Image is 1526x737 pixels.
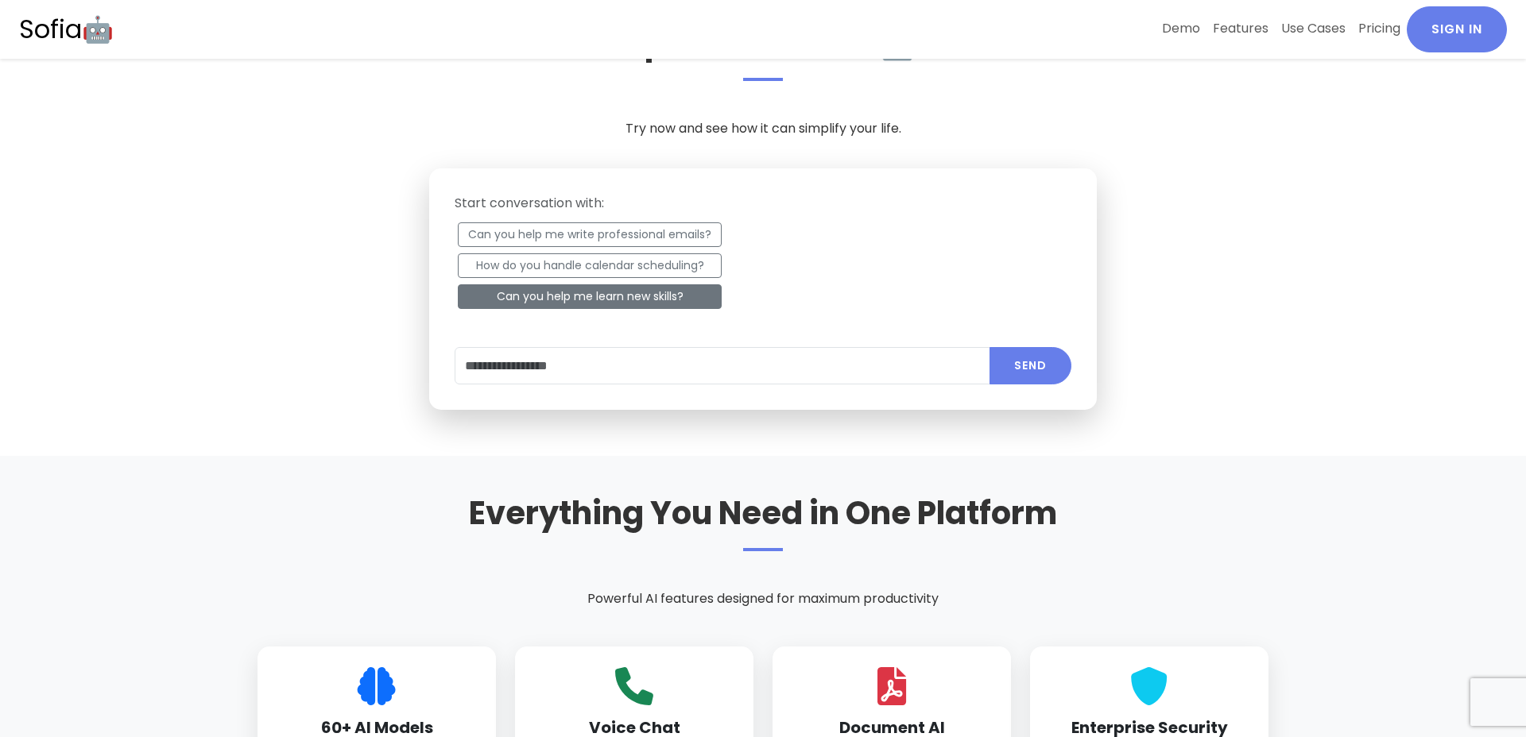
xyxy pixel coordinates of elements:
h2: Everything You Need in One Platform [258,494,1268,551]
button: Can you help me write professional emails? [458,222,722,247]
button: Can you help me learn new skills? [458,284,722,309]
a: Pricing [1352,6,1407,51]
h3: Document AI [793,718,990,737]
a: Use Cases [1275,6,1352,51]
button: Submit [990,347,1071,384]
button: How do you handle calendar scheduling? [458,253,722,278]
h3: Enterprise Security [1051,718,1248,737]
a: Demo [1156,6,1206,51]
p: Start conversation with: [455,194,1071,213]
p: Try now and see how it can simplify your life. [258,119,1268,138]
h3: Voice Chat [536,718,733,737]
p: Powerful AI features designed for maximum productivity [258,589,1268,608]
a: Features [1206,6,1275,51]
a: Sofia🤖 [19,6,114,52]
a: Sign In [1407,6,1507,52]
h3: 60+ AI Models [278,718,475,737]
